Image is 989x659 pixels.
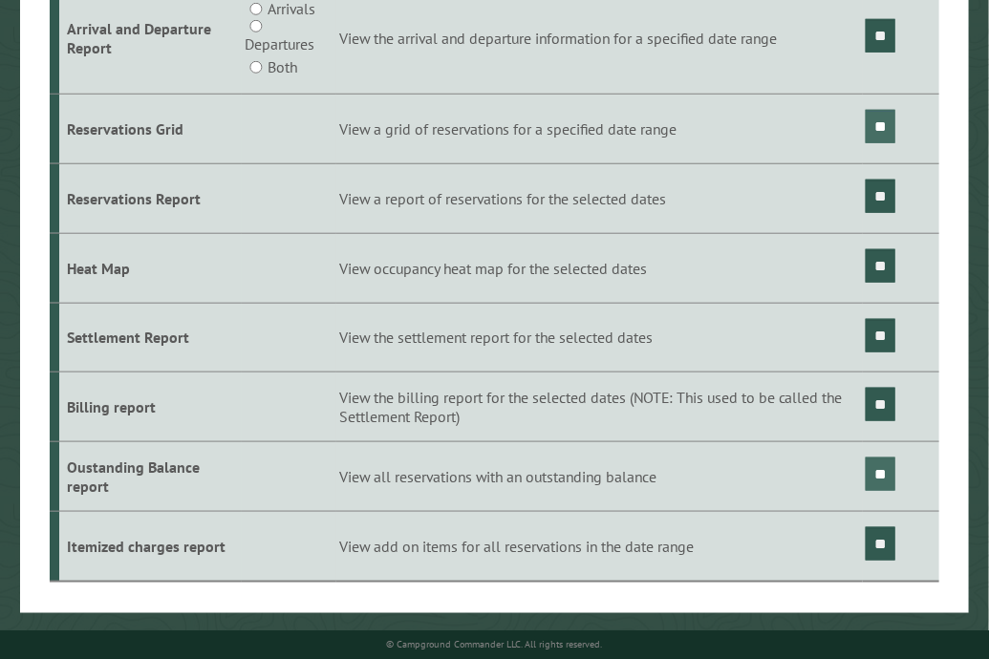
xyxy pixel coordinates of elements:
[245,32,314,55] label: Departures
[336,512,864,582] td: View add on items for all reservations in the date range
[59,303,242,372] td: Settlement Report
[336,233,864,303] td: View occupancy heat map for the selected dates
[387,638,603,650] small: © Campground Commander LLC. All rights reserved.
[59,442,242,512] td: Oustanding Balance report
[336,303,864,372] td: View the settlement report for the selected dates
[59,372,242,442] td: Billing report
[59,233,242,303] td: Heat Map
[59,163,242,233] td: Reservations Report
[336,442,864,512] td: View all reservations with an outstanding balance
[336,163,864,233] td: View a report of reservations for the selected dates
[59,95,242,164] td: Reservations Grid
[336,372,864,442] td: View the billing report for the selected dates (NOTE: This used to be called the Settlement Report)
[268,55,297,78] label: Both
[336,95,864,164] td: View a grid of reservations for a specified date range
[59,512,242,582] td: Itemized charges report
